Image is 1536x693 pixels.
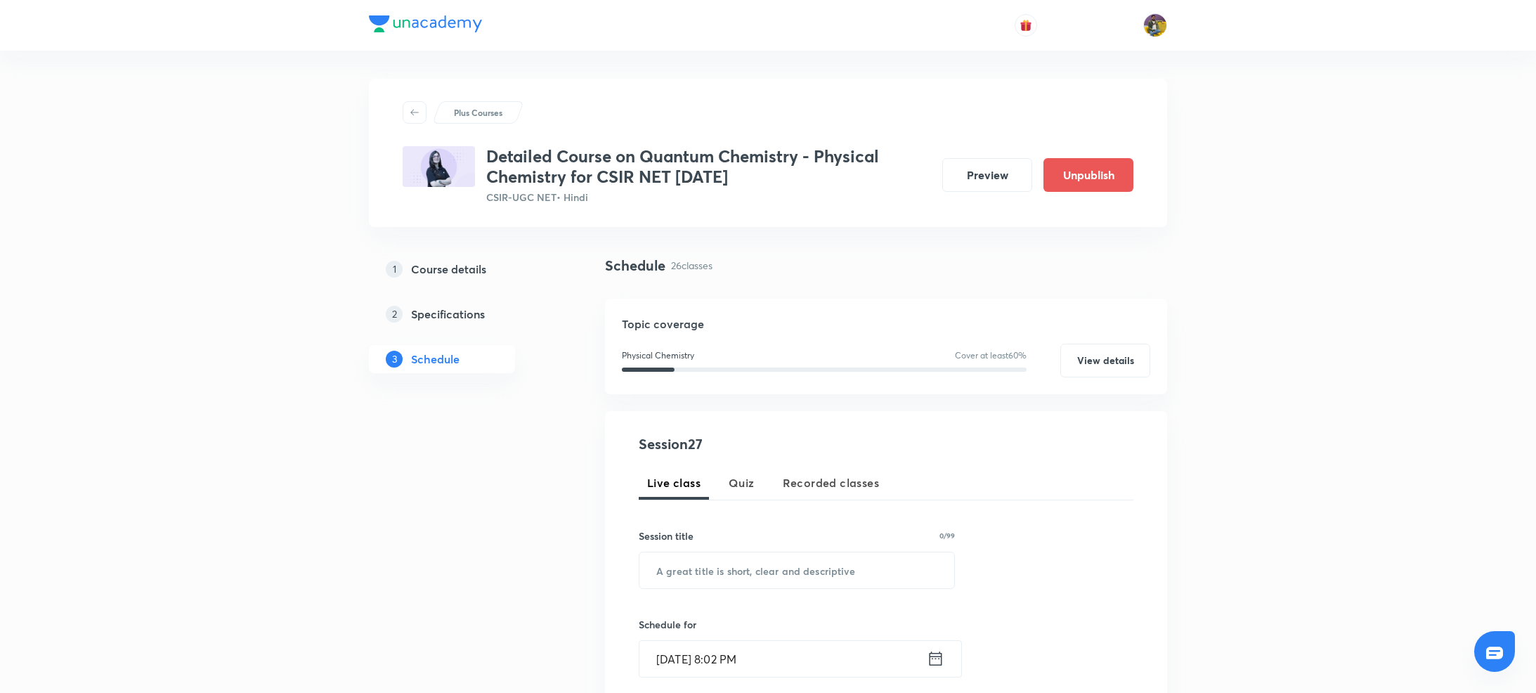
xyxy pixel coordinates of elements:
[1060,344,1150,377] button: View details
[942,158,1032,192] button: Preview
[1043,158,1133,192] button: Unpublish
[639,552,954,588] input: A great title is short, clear and descriptive
[639,434,895,455] h4: Session 27
[783,474,879,491] span: Recorded classes
[1143,13,1167,37] img: sajan k
[671,258,712,273] p: 26 classes
[386,306,403,323] p: 2
[369,300,560,328] a: 2Specifications
[639,617,955,632] h6: Schedule for
[647,474,701,491] span: Live class
[369,15,482,32] img: Company Logo
[955,349,1027,362] p: Cover at least 60 %
[411,306,485,323] h5: Specifications
[486,190,931,205] p: CSIR-UGC NET • Hindi
[1020,19,1032,32] img: avatar
[369,15,482,36] a: Company Logo
[622,316,1150,332] h5: Topic coverage
[486,146,931,187] h3: Detailed Course on Quantum Chemistry - Physical Chemistry for CSIR NET [DATE]
[411,351,460,368] h5: Schedule
[1015,14,1037,37] button: avatar
[639,529,694,543] h6: Session title
[403,146,475,187] img: E612FCCE-56DD-4A44-8DE8-F13B1C9E3A87_plus.png
[411,261,486,278] h5: Course details
[454,106,502,119] p: Plus Courses
[729,474,755,491] span: Quiz
[605,255,665,276] h4: Schedule
[369,255,560,283] a: 1Course details
[386,261,403,278] p: 1
[622,349,694,362] p: Physical Chemistry
[386,351,403,368] p: 3
[939,532,955,539] p: 0/99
